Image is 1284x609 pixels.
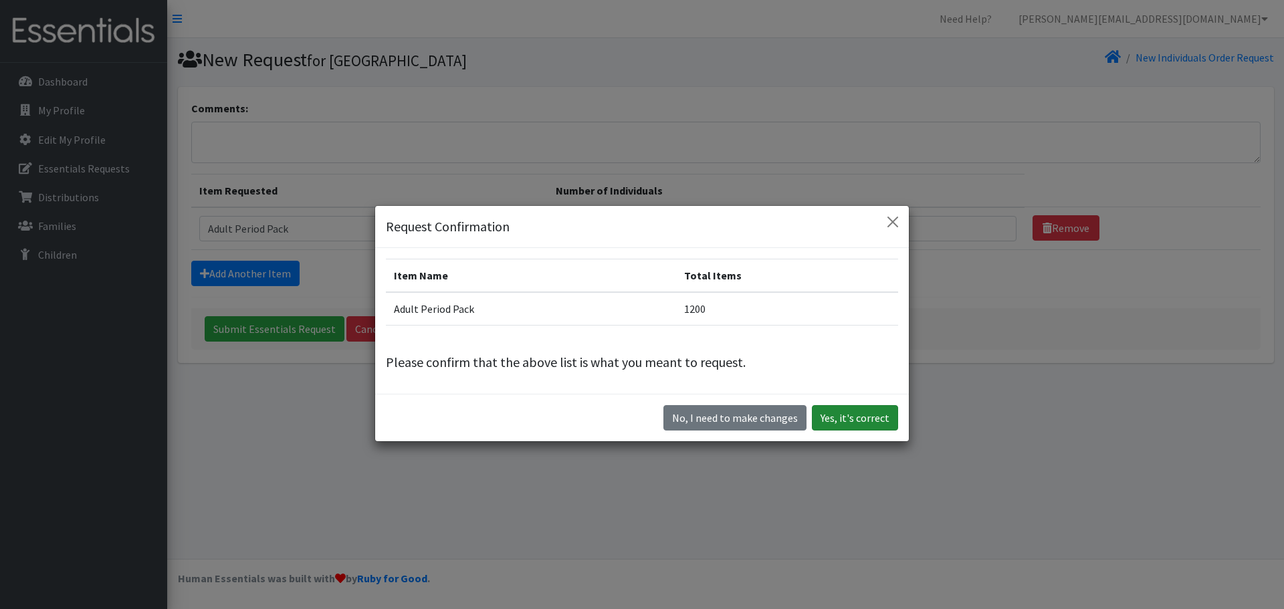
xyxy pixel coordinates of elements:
td: 1200 [676,292,898,326]
h5: Request Confirmation [386,217,510,237]
p: Please confirm that the above list is what you meant to request. [386,352,898,372]
button: Yes, it's correct [812,405,898,431]
th: Total Items [676,259,898,292]
button: Close [882,211,903,233]
th: Item Name [386,259,676,292]
button: No I need to make changes [663,405,807,431]
td: Adult Period Pack [386,292,676,326]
